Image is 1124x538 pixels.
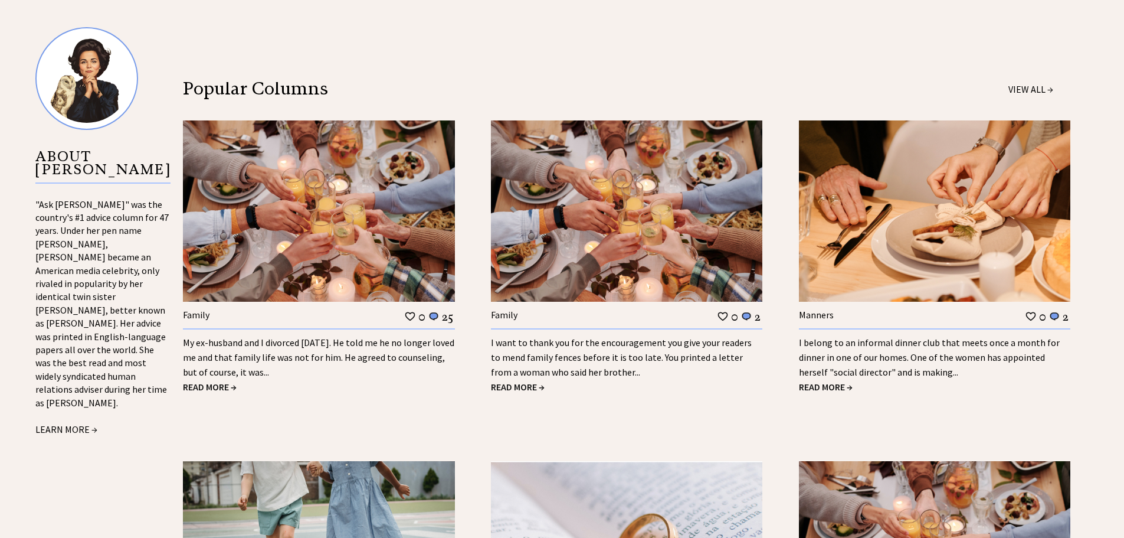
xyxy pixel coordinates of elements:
[1062,309,1069,324] td: 2
[1025,311,1037,322] img: heart_outline%201.png
[730,309,739,324] td: 0
[35,27,138,130] img: Ann8%20v2%20small.png
[1048,311,1060,322] img: message_round%201.png
[35,423,97,435] a: LEARN MORE →
[799,120,1071,302] img: manners.jpg
[740,311,752,322] img: message_round%201.png
[183,120,455,302] img: family.jpg
[799,309,834,321] a: Manners
[35,150,171,184] p: ABOUT [PERSON_NAME]
[35,198,171,438] div: "Ask [PERSON_NAME]" was the country's #1 advice column for 47 years. Under her pen name [PERSON_N...
[491,381,545,393] a: READ MORE →
[418,309,426,324] td: 0
[183,337,454,378] a: My ex-husband and I divorced [DATE]. He told me he no longer loved me and that family life was no...
[491,337,752,378] a: I want to thank you for the encouragement you give your readers to mend family fences before it i...
[183,309,209,321] a: Family
[183,381,237,393] a: READ MORE →
[799,337,1060,378] a: I belong to an informal dinner club that meets once a month for dinner in one of our homes. One o...
[183,82,726,95] div: Popular Columns
[428,311,440,322] img: message_round%201.png
[1038,309,1047,324] td: 0
[717,311,729,322] img: heart_outline%201.png
[754,309,761,324] td: 2
[799,381,853,393] a: READ MORE →
[404,311,416,322] img: heart_outline%201.png
[1008,83,1053,95] a: VIEW ALL →
[491,309,517,321] a: Family
[491,120,763,302] img: family.jpg
[441,309,454,324] td: 25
